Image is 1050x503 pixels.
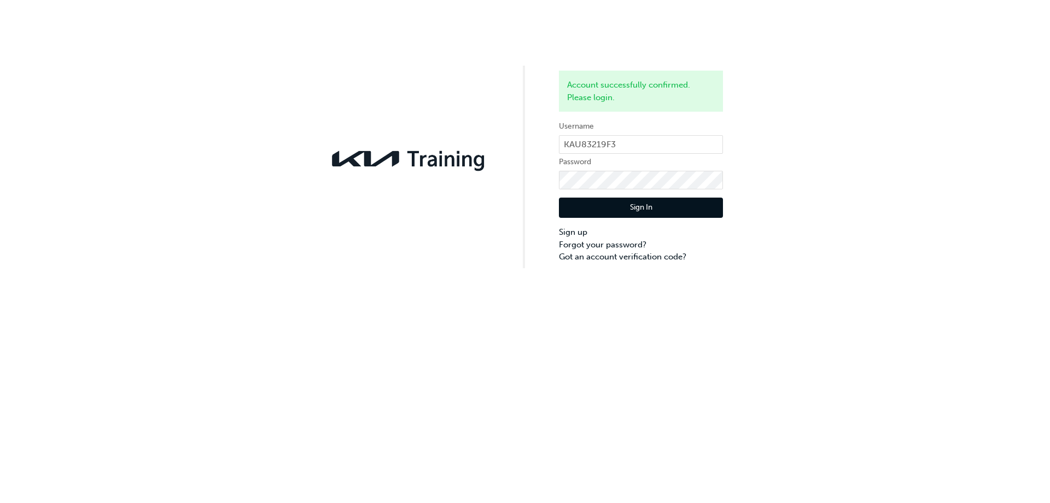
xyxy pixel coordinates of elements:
a: Got an account verification code? [559,251,723,263]
label: Username [559,120,723,133]
button: Sign In [559,198,723,218]
a: Forgot your password? [559,239,723,251]
label: Password [559,155,723,169]
img: kia-training [327,144,491,174]
a: Sign up [559,226,723,239]
input: Username [559,135,723,154]
div: Account successfully confirmed. Please login. [559,71,723,112]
